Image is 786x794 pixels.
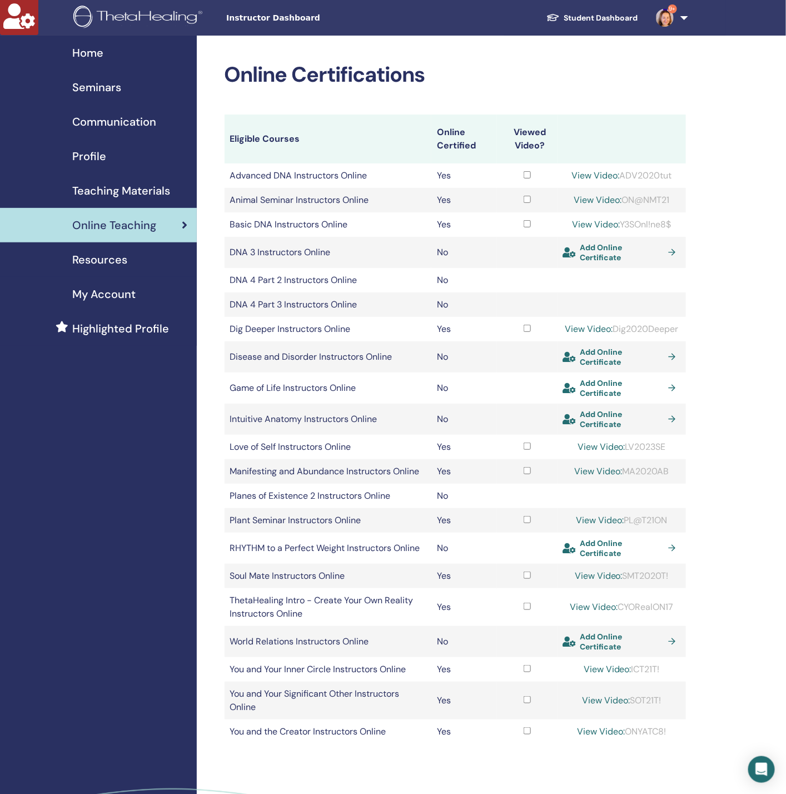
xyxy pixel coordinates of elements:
[431,435,497,459] td: Yes
[580,378,664,398] span: Add Online Certificate
[72,320,169,337] span: Highlighted Profile
[72,148,106,165] span: Profile
[563,569,680,583] div: SMT2020T!
[72,251,127,268] span: Resources
[497,115,557,163] th: Viewed Video?
[225,237,432,268] td: DNA 3 Instructors Online
[575,570,623,582] a: View Video:
[563,242,680,262] a: Add Online Certificate
[563,694,680,707] div: SOT21T!
[580,538,664,558] span: Add Online Certificate
[225,268,432,292] td: DNA 4 Part 2 Instructors Online
[431,292,497,317] td: No
[431,682,497,719] td: Yes
[225,533,432,564] td: RHYTHM to a Perfect Weight Instructors Online
[72,182,170,199] span: Teaching Materials
[580,347,664,367] span: Add Online Certificate
[748,756,775,783] div: Open Intercom Messenger
[225,373,432,404] td: Game of Life Instructors Online
[431,237,497,268] td: No
[431,588,497,626] td: Yes
[563,409,680,429] a: Add Online Certificate
[563,218,680,231] div: Y3SOnl!ne8$
[571,170,619,181] a: View Video:
[431,163,497,188] td: Yes
[563,663,680,676] div: ICT21T!
[431,459,497,484] td: Yes
[538,8,647,28] a: Student Dashboard
[225,188,432,212] td: Animal Seminar Instructors Online
[225,62,686,88] h2: Online Certifications
[563,601,680,614] div: CYORealON17
[225,163,432,188] td: Advanced DNA Instructors Online
[431,115,497,163] th: Online Certified
[546,13,560,22] img: graduation-cap-white.svg
[431,404,497,435] td: No
[578,441,625,453] a: View Video:
[431,657,497,682] td: Yes
[225,459,432,484] td: Manifesting and Abundance Instructors Online
[225,341,432,373] td: Disease and Disorder Instructors Online
[225,588,432,626] td: ThetaHealing Intro - Create Your Own Reality Instructors Online
[225,212,432,237] td: Basic DNA Instructors Online
[225,115,432,163] th: Eligible Courses
[570,601,618,613] a: View Video:
[576,514,624,526] a: View Video:
[431,508,497,533] td: Yes
[72,79,121,96] span: Seminars
[431,564,497,588] td: Yes
[563,322,680,336] div: Dig2020Deeper
[225,292,432,317] td: DNA 4 Part 3 Instructors Online
[225,719,432,744] td: You and the Creator Instructors Online
[563,632,680,652] a: Add Online Certificate
[563,169,680,182] div: ADV2020tut
[565,323,613,335] a: View Video:
[431,268,497,292] td: No
[584,663,631,675] a: View Video:
[431,317,497,341] td: Yes
[563,347,680,367] a: Add Online Certificate
[580,632,664,652] span: Add Online Certificate
[73,6,206,31] img: logo.png
[431,188,497,212] td: Yes
[431,212,497,237] td: Yes
[225,657,432,682] td: You and Your Inner Circle Instructors Online
[225,626,432,657] td: World Relations Instructors Online
[225,682,432,719] td: You and Your Significant Other Instructors Online
[72,113,156,130] span: Communication
[225,404,432,435] td: Intuitive Anatomy Instructors Online
[563,465,680,478] div: MA2020AB
[431,373,497,404] td: No
[563,514,680,527] div: PL@T21ON
[431,341,497,373] td: No
[577,726,625,737] a: View Video:
[668,4,677,13] span: 9+
[563,725,680,738] div: ONYATC8!
[431,533,497,564] td: No
[225,435,432,459] td: Love of Self Instructors Online
[225,484,432,508] td: Planes of Existence 2 Instructors Online
[574,465,622,477] a: View Video:
[563,440,680,454] div: LV2023SE
[563,193,680,207] div: ON@NMT21
[580,242,664,262] span: Add Online Certificate
[431,626,497,657] td: No
[72,217,156,234] span: Online Teaching
[563,538,680,558] a: Add Online Certificate
[572,219,620,230] a: View Video:
[582,694,630,706] a: View Video:
[563,378,680,398] a: Add Online Certificate
[225,508,432,533] td: Plant Seminar Instructors Online
[574,194,621,206] a: View Video:
[431,484,497,508] td: No
[72,44,103,61] span: Home
[580,409,664,429] span: Add Online Certificate
[431,719,497,744] td: Yes
[226,12,393,24] span: Instructor Dashboard
[225,564,432,588] td: Soul Mate Instructors Online
[72,286,136,302] span: My Account
[656,9,674,27] img: default.jpg
[225,317,432,341] td: Dig Deeper Instructors Online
